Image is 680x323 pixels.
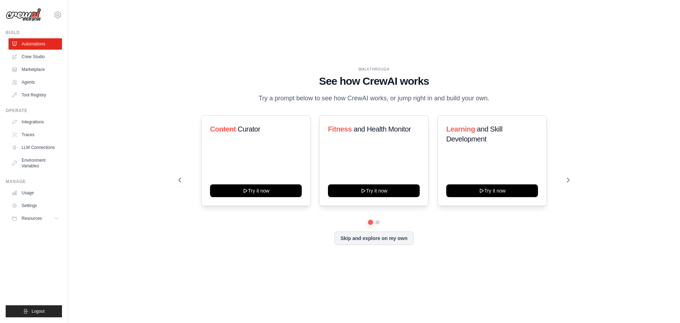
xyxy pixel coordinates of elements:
span: Fitness [328,125,352,133]
a: Tool Registry [8,89,62,101]
span: Curator [238,125,260,133]
a: Agents [8,77,62,88]
button: Try it now [446,184,538,197]
span: and Skill Development [446,125,502,143]
a: Integrations [8,116,62,128]
a: Crew Studio [8,51,62,62]
p: Try a prompt below to see how CrewAI works, or jump right in and build your own. [255,93,493,104]
a: Automations [8,38,62,50]
span: Learning [446,125,475,133]
h1: See how CrewAI works [178,75,569,88]
span: Logout [32,308,45,314]
a: Traces [8,129,62,140]
a: Settings [8,200,62,211]
img: Logo [6,8,41,22]
span: Resources [22,216,42,221]
button: Try it now [328,184,420,197]
button: Try it now [210,184,302,197]
div: Operate [6,108,62,113]
a: Usage [8,187,62,199]
span: and Health Monitor [354,125,411,133]
div: Manage [6,179,62,184]
div: WALKTHROUGH [178,67,569,72]
div: Build [6,30,62,35]
button: Logout [6,305,62,317]
span: Content [210,125,236,133]
a: Environment Variables [8,155,62,172]
a: Marketplace [8,64,62,75]
button: Skip and explore on my own [334,232,413,245]
button: Resources [8,213,62,224]
a: LLM Connections [8,142,62,153]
